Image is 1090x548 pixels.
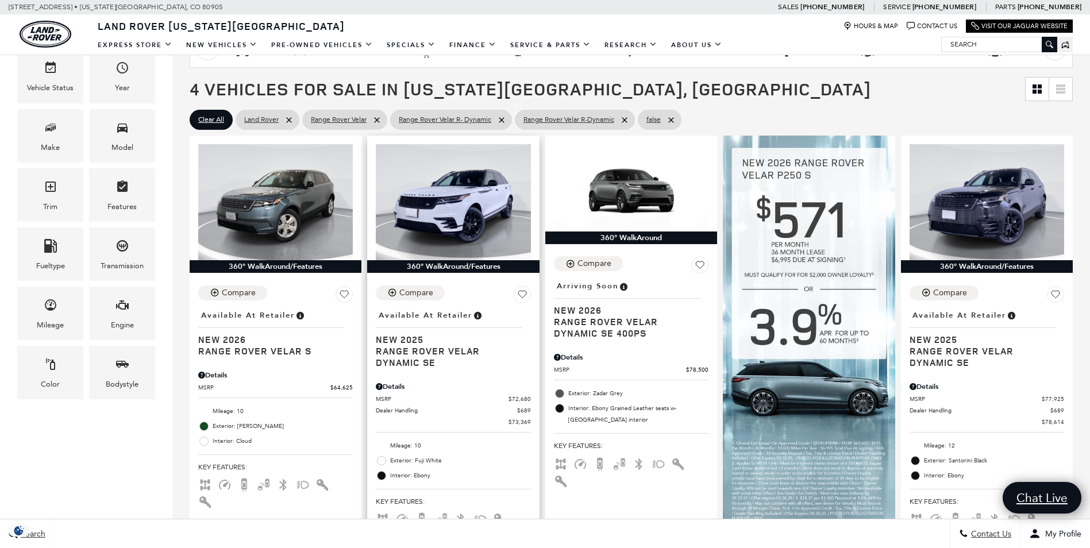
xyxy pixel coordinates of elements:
[44,118,57,141] span: Make
[1006,309,1016,322] span: Vehicle is in stock and ready for immediate delivery. Due to demand, availability is subject to c...
[618,280,629,292] span: Vehicle is preparing for delivery to the retailer. MSRP will be finalized when the vehicle arrive...
[613,459,626,467] span: Blind Spot Monitor
[686,365,708,374] span: $78,500
[568,388,708,399] span: Exterior: Zadar Grey
[929,514,943,522] span: Adaptive Cruise Control
[664,35,729,55] a: About Us
[115,58,129,82] span: Year
[44,354,57,378] span: Color
[517,406,531,415] span: $689
[6,524,32,537] img: Opt-Out Icon
[218,480,232,488] span: Adaptive Cruise Control
[924,455,1064,466] span: Exterior: Santorini Black
[198,334,344,345] span: New 2026
[1050,406,1064,415] span: $689
[44,177,57,200] span: Trim
[545,231,717,244] div: 360° WalkAround
[691,256,708,278] button: Save Vehicle
[554,256,623,271] button: Compare Vehicle
[20,21,71,48] a: land-rover
[554,365,686,374] span: MSRP
[198,285,267,300] button: Compare Vehicle
[554,316,700,339] span: Range Rover Velar Dynamic SE 400PS
[442,35,503,55] a: Finance
[493,514,507,522] span: Interior Accents
[244,113,279,127] span: Land Rover
[415,514,429,522] span: Backup Camera
[910,395,1064,403] a: MSRP $77,925
[295,309,305,322] span: Vehicle is in stock and ready for immediate delivery. Due to demand, availability is subject to c...
[17,346,83,399] div: ColorColor
[376,144,530,260] img: 2025 LAND ROVER Range Rover Velar Dynamic SE
[276,480,290,488] span: Bluetooth
[44,58,57,82] span: Vehicle
[330,383,353,392] span: $64,625
[800,2,864,11] a: [PHONE_NUMBER]
[91,19,352,33] a: Land Rover [US_STATE][GEOGRAPHIC_DATA]
[89,287,155,340] div: EngineEngine
[968,514,982,522] span: Blind Spot Monitor
[213,435,353,447] span: Interior: Cloud
[1027,514,1041,522] span: Interior Accents
[198,383,353,392] a: MSRP $64,625
[91,35,179,55] a: EXPRESS STORE
[89,49,155,103] div: YearYear
[198,480,212,488] span: AWD
[554,352,708,362] div: Pricing Details - Range Rover Velar Dynamic SE 400PS
[910,334,1056,345] span: New 2025
[910,307,1064,368] a: Available at RetailerNew 2025Range Rover Velar Dynamic SE
[912,2,976,11] a: [PHONE_NUMBER]
[41,378,60,391] div: Color
[190,260,361,273] div: 360° WalkAround/Features
[198,497,212,505] span: Keyless Entry
[390,455,530,466] span: Exterior: Fuji White
[554,304,700,316] span: New 2026
[17,227,83,281] div: FueltypeFueltype
[336,285,353,307] button: Save Vehicle
[190,77,871,101] span: 4 Vehicles for Sale in [US_STATE][GEOGRAPHIC_DATA], [GEOGRAPHIC_DATA]
[924,470,1064,481] span: Interior: Ebony
[593,459,607,467] span: Backup Camera
[264,35,380,55] a: Pre-Owned Vehicles
[9,3,223,11] a: [STREET_ADDRESS] • [US_STATE][GEOGRAPHIC_DATA], CO 80905
[933,288,967,298] div: Compare
[844,22,898,30] a: Hours & Map
[971,22,1068,30] a: Visit Our Jaguar Website
[901,260,1073,273] div: 360° WalkAround/Features
[376,514,390,522] span: AWD
[671,459,685,467] span: Interior Accents
[632,459,646,467] span: Bluetooth
[910,406,1064,415] a: Dealer Handling $689
[44,236,57,260] span: Fueltype
[37,319,64,331] div: Mileage
[554,365,708,374] a: MSRP $78,500
[213,420,353,432] span: Exterior: [PERSON_NAME]
[1007,514,1021,522] span: Fog Lights
[910,285,979,300] button: Compare Vehicle
[554,476,568,484] span: Keyless Entry
[1042,395,1064,403] span: $77,925
[115,118,129,141] span: Model
[910,514,923,522] span: AWD
[1047,285,1064,307] button: Save Vehicle
[399,288,433,298] div: Compare
[554,278,708,339] a: Arriving SoonNew 2026Range Rover Velar Dynamic SE 400PS
[376,406,517,415] span: Dealer Handling
[1026,78,1049,101] a: Grid View
[1020,519,1090,548] button: Open user profile menu
[296,480,310,488] span: Fog Lights
[573,459,587,467] span: Adaptive Cruise Control
[198,370,353,380] div: Pricing Details - Range Rover Velar S
[910,495,1064,508] span: Key Features :
[912,309,1006,322] span: Available at Retailer
[222,288,256,298] div: Compare
[557,280,618,292] span: Arriving Soon
[379,309,472,322] span: Available at Retailer
[237,480,251,488] span: Backup Camera
[399,113,491,127] span: Range Rover Velar R- Dynamic
[89,227,155,281] div: TransmissionTransmission
[1042,418,1064,426] span: $78,614
[910,144,1064,260] img: 2025 LAND ROVER Range Rover Velar Dynamic SE
[198,144,353,260] img: 2026 LAND ROVER Range Rover Velar S
[115,82,130,94] div: Year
